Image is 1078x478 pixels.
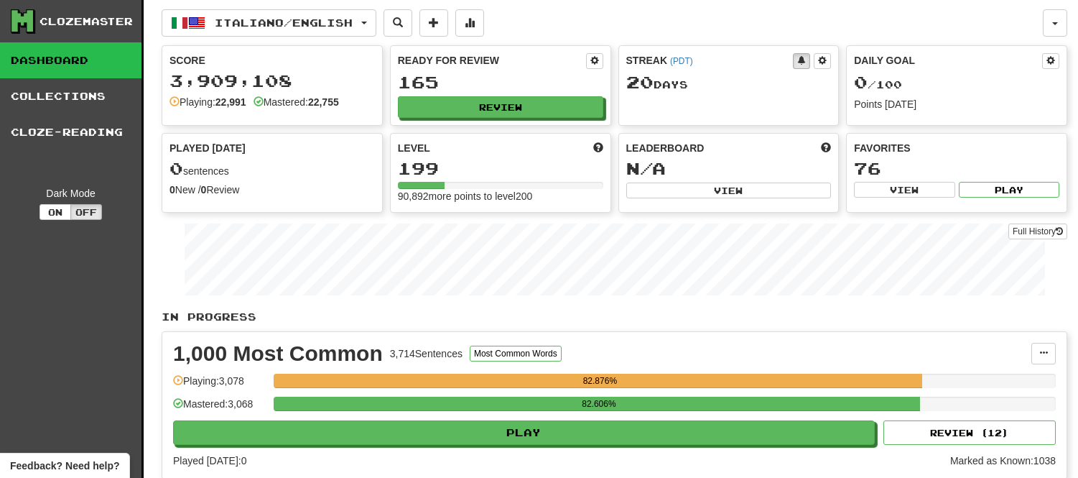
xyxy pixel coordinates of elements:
button: Off [70,204,102,220]
div: Ready for Review [398,53,586,68]
span: This week in points, UTC [821,141,831,155]
div: 82.606% [278,397,919,411]
strong: 22,991 [215,96,246,108]
div: Playing: 3,078 [173,374,266,397]
button: Search sentences [384,9,412,37]
div: 82.876% [278,374,921,388]
span: Italiano / English [215,17,353,29]
p: In Progress [162,310,1067,324]
span: Level [398,141,430,155]
span: 0 [169,158,183,178]
span: / 100 [854,78,902,91]
div: Dark Mode [11,186,131,201]
strong: 0 [169,184,175,196]
button: On [40,204,71,220]
div: Points [DATE] [854,97,1059,111]
div: Streak [626,53,794,68]
div: Day s [626,73,832,92]
div: 3,714 Sentences [390,346,463,361]
div: Score [169,53,375,68]
button: Add sentence to collection [419,9,448,37]
div: 199 [398,160,603,178]
a: (PDT) [670,56,693,66]
div: 1,000 Most Common [173,343,383,364]
div: 3,909,108 [169,72,375,90]
span: Played [DATE] [169,141,246,155]
div: sentences [169,160,375,178]
span: Played [DATE]: 0 [173,455,246,466]
span: N/A [626,158,666,178]
div: 90,892 more points to level 200 [398,189,603,203]
strong: 0 [201,184,207,196]
div: Marked as Known: 1038 [950,454,1056,468]
button: View [626,183,832,198]
button: Play [173,420,875,445]
div: 76 [854,160,1059,178]
span: Leaderboard [626,141,705,155]
div: Daily Goal [854,53,1042,69]
span: Open feedback widget [10,459,119,473]
a: Full History [1008,224,1067,239]
div: 165 [398,73,603,91]
div: Mastered: [254,95,339,109]
button: Italiano/English [162,9,376,37]
div: Favorites [854,141,1059,155]
strong: 22,755 [308,96,339,108]
div: Playing: [169,95,246,109]
button: Play [959,182,1059,198]
button: Review (12) [883,420,1056,445]
button: View [854,182,954,198]
span: 20 [626,72,654,92]
div: Mastered: 3,068 [173,397,266,420]
div: New / Review [169,183,375,197]
button: Review [398,96,603,118]
div: Clozemaster [40,14,133,29]
button: More stats [455,9,484,37]
button: Most Common Words [470,346,562,362]
span: 0 [854,72,868,92]
span: Score more points to level up [593,141,603,155]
